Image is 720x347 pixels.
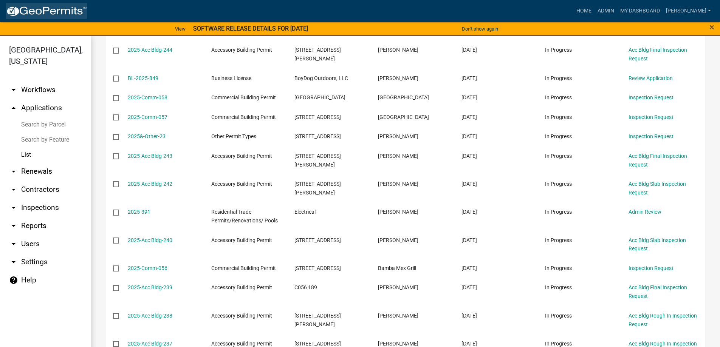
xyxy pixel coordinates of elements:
[172,23,189,35] a: View
[629,153,687,168] a: Acc Bldg Final Inspection Request
[128,153,172,159] a: 2025-Acc Bldg-243
[378,237,418,243] span: Keith c Bloodworth
[211,114,276,120] span: Commercial Building Permit
[294,133,341,139] span: 640 GA HWY 128
[378,209,418,215] span: Emily Falconette
[545,265,572,271] span: In Progress
[128,75,158,81] a: BL-2025-849
[461,94,477,100] span: 07/07/2025
[663,4,714,18] a: [PERSON_NAME]
[211,284,272,290] span: Accessory Building Permit
[461,114,477,120] span: 07/07/2025
[378,181,418,187] span: Caleb Patton
[211,265,276,271] span: Commercial Building Permit
[211,133,256,139] span: Other Permit Types
[461,153,477,159] span: 06/30/2025
[9,276,18,285] i: help
[629,181,686,196] a: Acc Bldg Slab Inspection Request
[629,237,686,252] a: Acc Bldg Slab Inspection Request
[9,103,18,113] i: arrow_drop_up
[461,75,477,81] span: 07/07/2025
[128,313,172,319] a: 2025-Acc Bldg-238
[461,181,477,187] span: 06/29/2025
[573,4,595,18] a: Home
[709,23,714,32] button: Close
[128,94,167,100] a: 2025-Comm-058
[211,75,251,81] span: Business License
[378,153,418,159] span: Jennifer Guzman-Elias
[9,239,18,248] i: arrow_drop_down
[629,313,697,327] a: Acc Bldg Rough In Inspection Request
[545,209,572,215] span: In Progress
[545,313,572,319] span: In Progress
[629,133,674,139] a: Inspection Request
[211,47,272,53] span: Accessory Building Permit
[461,133,477,139] span: 07/01/2025
[545,114,572,120] span: In Progress
[128,47,172,53] a: 2025-Acc Bldg-244
[294,181,341,196] span: 850 W Wesley Chapel rd Fort Valley Ga 31030
[461,284,477,290] span: 06/24/2025
[461,237,477,243] span: 06/25/2025
[294,265,341,271] span: 88 E AGENCY ST
[629,265,674,271] a: Inspection Request
[9,221,18,230] i: arrow_drop_down
[211,209,278,224] span: Residential Trade Permits/Renovations/ Pools
[459,23,501,35] button: Don't show again
[378,265,416,271] span: Bamba Mex Grill
[9,85,18,94] i: arrow_drop_down
[629,94,674,100] a: Inspection Request
[294,75,348,81] span: BoyDog Outdoors, LLC
[211,341,272,347] span: Accessory Building Permit
[9,258,18,267] i: arrow_drop_down
[128,181,172,187] a: 2025-Acc Bldg-242
[128,284,172,290] a: 2025-Acc Bldg-239
[294,47,341,62] span: 631 S Dugger Ave
[545,133,572,139] span: In Progress
[294,209,316,215] span: Electrical
[461,209,477,215] span: 06/25/2025
[9,203,18,212] i: arrow_drop_down
[294,237,341,243] span: 231 Peacock, Road, Fort Valley, GA 31030
[545,75,572,81] span: In Progress
[709,22,714,32] span: ×
[378,133,418,139] span: Tammie
[9,167,18,176] i: arrow_drop_down
[545,181,572,187] span: In Progress
[378,284,418,290] span: Lewis Walker
[629,114,674,120] a: Inspection Request
[128,209,150,215] a: 2025-391
[294,313,341,327] span: 461 SCHOFILL RD FORT VALLEY, GA 31030
[461,265,477,271] span: 06/24/2025
[461,341,477,347] span: 06/22/2025
[211,237,272,243] span: Accessory Building Permit
[128,133,166,139] a: 2025&-Other-23
[378,313,418,319] span: Thomas Robinson
[193,25,308,32] strong: SOFTWARE RELEASE DETAILS FOR [DATE]
[294,114,341,120] span: 2740 OLD KNOXVILLE RD
[378,47,418,53] span: Leann Perete
[378,94,429,100] span: Crawford County
[211,94,276,100] span: Commercial Building Permit
[128,237,172,243] a: 2025-Acc Bldg-240
[378,341,418,347] span: Dustin Cook
[294,94,345,100] span: OLD KNOXVILLE RD
[378,114,429,120] span: Crawford County
[461,313,477,319] span: 06/23/2025
[545,47,572,53] span: In Progress
[595,4,617,18] a: Admin
[294,284,317,290] span: C056 189
[629,75,673,81] a: Review Application
[629,47,687,62] a: Acc Bldg Final Inspection Request
[378,75,418,81] span: Adrian Chapman
[128,265,167,271] a: 2025-Comm-056
[461,47,477,53] span: 07/07/2025
[545,94,572,100] span: In Progress
[211,181,272,187] span: Accessory Building Permit
[128,341,172,347] a: 2025-Acc Bldg-237
[545,237,572,243] span: In Progress
[9,185,18,194] i: arrow_drop_down
[294,153,341,168] span: 2150 Jackson rd
[545,341,572,347] span: In Progress
[617,4,663,18] a: My Dashboard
